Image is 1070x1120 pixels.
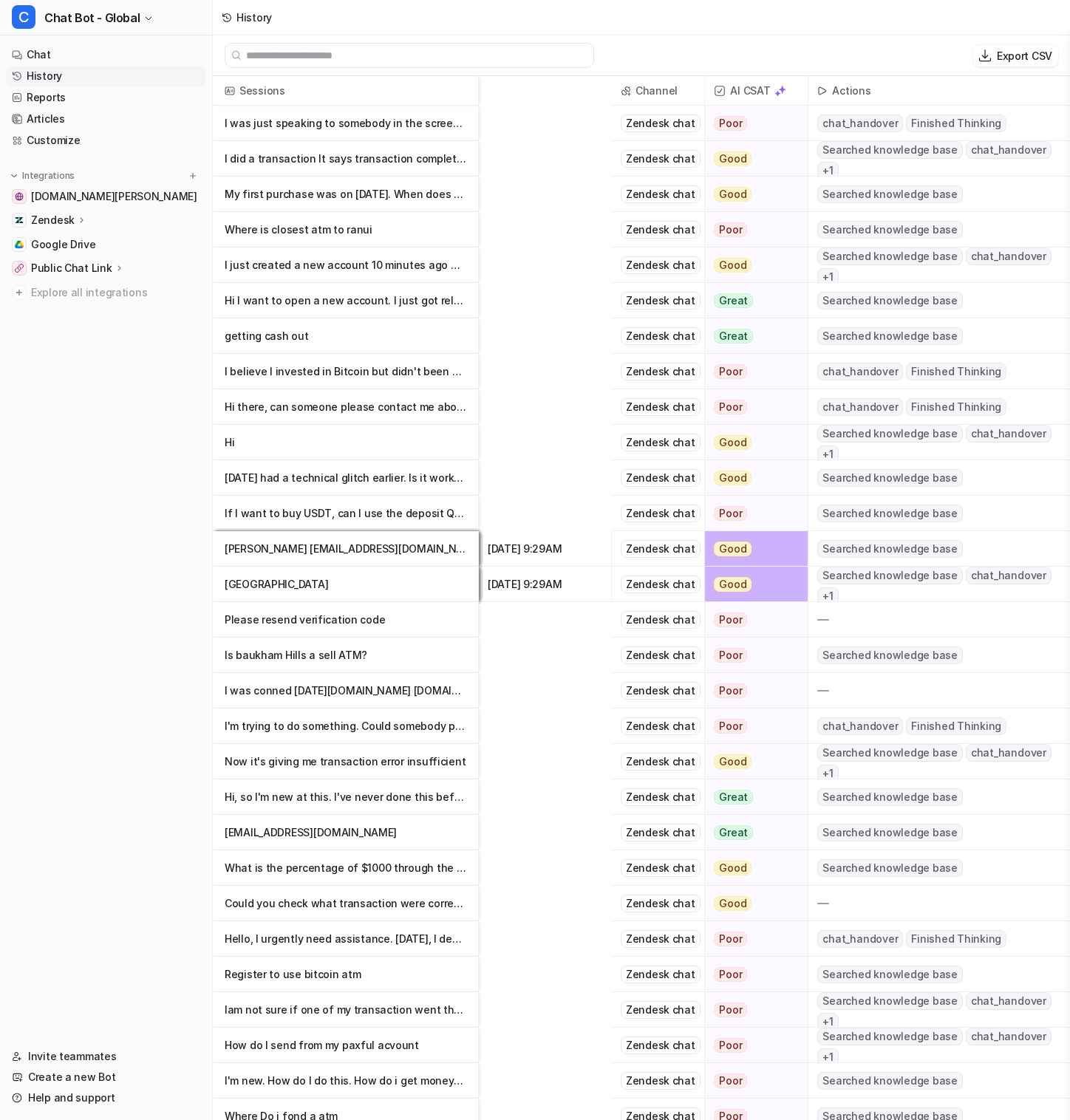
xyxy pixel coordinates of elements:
[705,496,799,531] button: Poor
[44,7,140,28] span: Chat Bot - Global
[966,567,1052,584] span: chat_handover
[225,815,466,850] p: [EMAIL_ADDRESS][DOMAIN_NAME]
[31,281,200,304] span: Explore all integrations
[705,531,799,567] button: Good
[817,717,903,735] span: chat_handover
[714,329,753,344] span: Great
[225,638,466,673] p: Is baukham Hills a sell ATM?
[705,318,799,354] button: Great
[817,398,903,416] span: chat_handover
[621,292,701,310] div: Zendesk chat
[714,400,747,414] span: Poor
[31,237,96,252] span: Google Drive
[832,76,870,106] h2: Actions
[225,708,466,744] p: I'm trying to do something. Could somebody please call me because my chat just k
[817,185,962,203] span: Searched knowledge base
[621,115,701,132] div: Zendesk chat
[906,363,1006,380] span: Finished Thinking
[6,234,206,255] a: Google DriveGoogle Drive
[817,567,962,584] span: Searched knowledge base
[966,141,1052,159] span: chat_handover
[714,1038,747,1053] span: Poor
[817,363,903,380] span: chat_handover
[225,283,466,318] p: Hi I want to open a new account. I just got released from prison last week and n
[817,646,962,664] span: Searched knowledge base
[621,363,701,380] div: Zendesk chat
[621,1072,701,1090] div: Zendesk chat
[817,292,962,310] span: Searched knowledge base
[705,992,799,1028] button: Poor
[485,531,605,567] span: [DATE] 9:29AM
[225,850,466,886] p: What is the percentage of $1000 through the atm
[225,177,466,212] p: My first purchase was on [DATE]. When does my second week start?
[817,162,839,180] span: + 1
[714,258,752,273] span: Good
[705,1063,799,1099] button: Poor
[817,1072,962,1090] span: Searched knowledge base
[714,151,752,166] span: Good
[973,45,1058,66] button: Export CSV
[817,445,839,463] span: + 1
[817,824,962,841] span: Searched knowledge base
[705,460,799,496] button: Good
[31,189,197,204] span: [DOMAIN_NAME][PERSON_NAME]
[225,744,466,779] p: Now it's giving me transaction error insufficient
[705,957,799,992] button: Poor
[714,612,747,627] span: Poor
[31,261,112,276] p: Public Chat Link
[621,1037,701,1054] div: Zendesk chat
[618,76,698,106] span: Channel
[12,285,27,300] img: explore all integrations
[817,1048,839,1066] span: + 1
[15,264,24,273] img: Public Chat Link
[817,1013,839,1031] span: + 1
[817,505,962,522] span: Searched knowledge base
[225,779,466,815] p: Hi, so I'm new at this. I've never done this before so please bear with me but I
[714,861,752,875] span: Good
[705,106,799,141] button: Poor
[6,109,206,129] a: Articles
[621,611,701,629] div: Zendesk chat
[714,648,747,663] span: Poor
[225,354,466,389] p: I believe l invested in Bitcoin but didn't been updated for awhile. [PHONE_NUMBER]
[906,115,1006,132] span: Finished Thinking
[705,602,799,638] button: Poor
[31,213,75,228] p: Zendesk
[714,825,753,840] span: Great
[817,765,839,782] span: + 1
[621,1001,701,1019] div: Zendesk chat
[225,141,466,177] p: I did a transaction It says transaction completed. What's supposed to happen now
[15,240,24,249] img: Google Drive
[6,1087,206,1108] a: Help and support
[966,1028,1052,1045] span: chat_handover
[714,1073,747,1088] span: Poor
[225,106,466,141] p: I was just speaking to somebody in the screen changed. Could you get me back to
[705,815,799,850] button: Great
[705,708,799,744] button: Poor
[225,1063,466,1099] p: I'm new. How do I do this. How do i get money from my paxful wallet
[817,859,962,877] span: Searched knowledge base
[714,790,753,805] span: Great
[621,788,701,806] div: Zendesk chat
[621,327,701,345] div: Zendesk chat
[225,921,466,957] p: Hello, I urgently need assistance. [DATE], I deposited $8,500 CAD at the Localco
[9,171,19,181] img: expand menu
[15,192,24,201] img: price-agg-sandy.vercel.app
[714,116,747,131] span: Poor
[705,212,799,247] button: Poor
[621,434,701,451] div: Zendesk chat
[6,44,206,65] a: Chat
[621,505,701,522] div: Zendesk chat
[225,602,466,638] p: Please resend verification code
[225,389,466,425] p: Hi there, can someone please contact me about having your atms in my stores acro
[621,576,701,593] div: Zendesk chat
[621,185,701,203] div: Zendesk chat
[817,425,962,443] span: Searched knowledge base
[621,150,701,168] div: Zendesk chat
[188,171,198,181] img: menu_add.svg
[621,895,701,912] div: Zendesk chat
[621,398,701,416] div: Zendesk chat
[705,177,799,212] button: Good
[705,247,799,283] button: Good
[705,354,799,389] button: Poor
